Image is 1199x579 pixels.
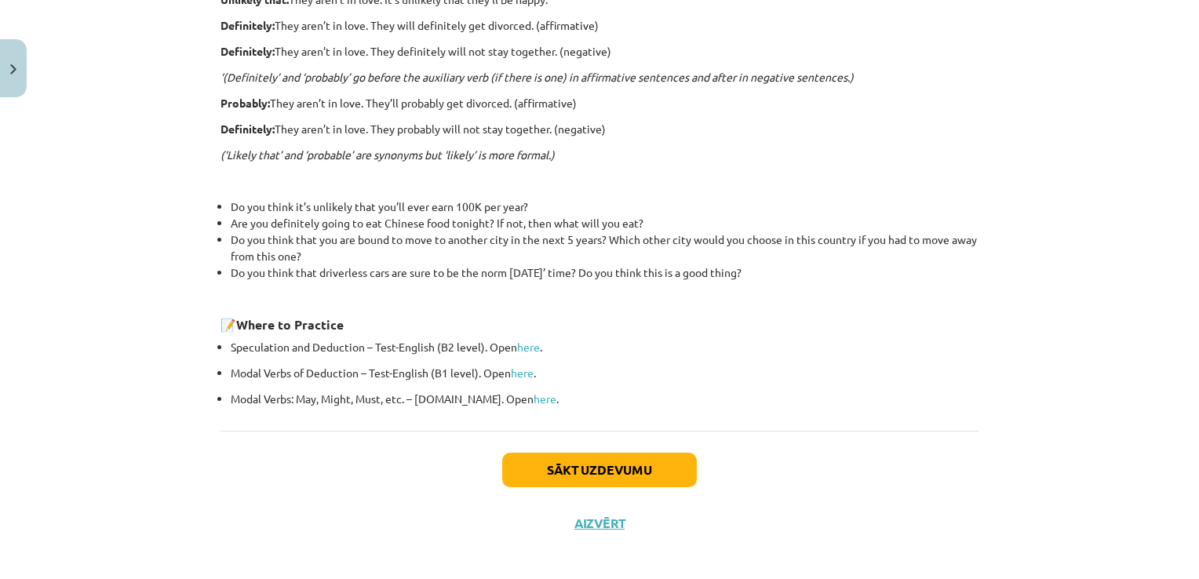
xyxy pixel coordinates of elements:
p: They aren’t in love. They probably will not stay together. (negative) [220,121,979,137]
button: Aizvērt [570,515,629,531]
strong: Where to Practice [236,316,344,333]
button: Sākt uzdevumu [502,453,697,487]
p: They aren’t in love. They will definitely get divorced. (affirmative) [220,17,979,34]
strong: Definitely: [220,44,275,58]
p: Modal Verbs of Deduction – Test-English (B1 level). Open . [231,365,979,381]
li: Are you definitely going to eat Chinese food tonight? If not, then what will you eat? [231,215,979,231]
strong: Definitely: [220,18,275,32]
p: They aren’t in love. They’ll probably get divorced. (affirmative) [220,95,979,111]
li: Do you think that driverless cars are sure to be the norm [DATE]’ time? Do you think this is a go... [231,264,979,297]
em: (‘Likely that’ and ‘probable’ are synonyms but ‘likely’ is more formal.) [220,147,555,162]
a: here [511,366,534,380]
h3: 📝 [220,305,979,334]
a: here [517,340,540,354]
strong: Probably: [220,96,270,110]
p: Modal Verbs: May, Might, Must, etc. – [DOMAIN_NAME]. Open . [231,391,979,407]
p: They aren’t in love. They definitely will not stay together. (negative) [220,43,979,60]
li: Do you think it’s unlikely that you’ll ever earn 100K per year? [231,198,979,215]
li: Do you think that you are bound to move to another city in the next 5 years? Which other city wou... [231,231,979,264]
strong: Definitely: [220,122,275,136]
img: icon-close-lesson-0947bae3869378f0d4975bcd49f059093ad1ed9edebbc8119c70593378902aed.svg [10,64,16,75]
em: ‘(Definitely’ and ‘probably’ go before the auxiliary verb (if there is one) in affirmative senten... [220,70,854,84]
p: Speculation and Deduction – Test-English (B2 level). Open . [231,339,979,355]
a: here [534,391,556,406]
